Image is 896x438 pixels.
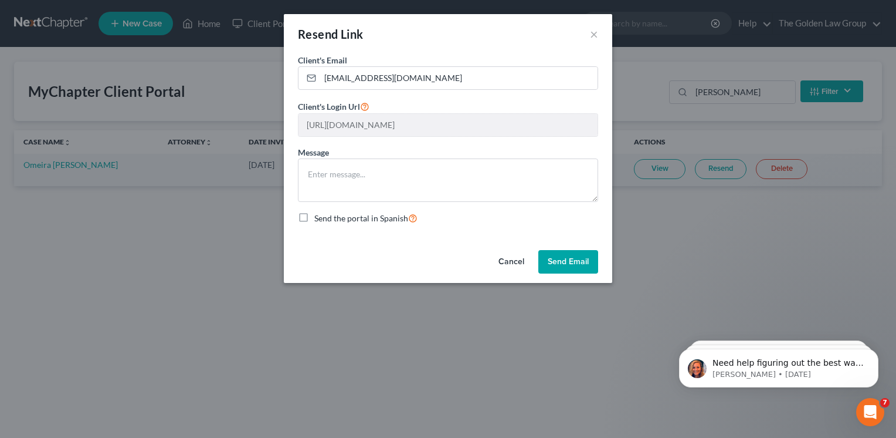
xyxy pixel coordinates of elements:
[590,27,598,41] button: ×
[320,67,598,89] input: Enter email...
[298,114,598,136] input: --
[298,26,363,42] div: Resend Link
[880,398,890,407] span: 7
[538,250,598,274] button: Send Email
[298,146,329,159] label: Message
[298,55,347,65] span: Client's Email
[856,398,884,426] iframe: Intercom live chat
[661,324,896,406] iframe: Intercom notifications message
[314,213,408,223] span: Send the portal in Spanish
[489,250,534,274] button: Cancel
[298,99,369,113] label: Client's Login Url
